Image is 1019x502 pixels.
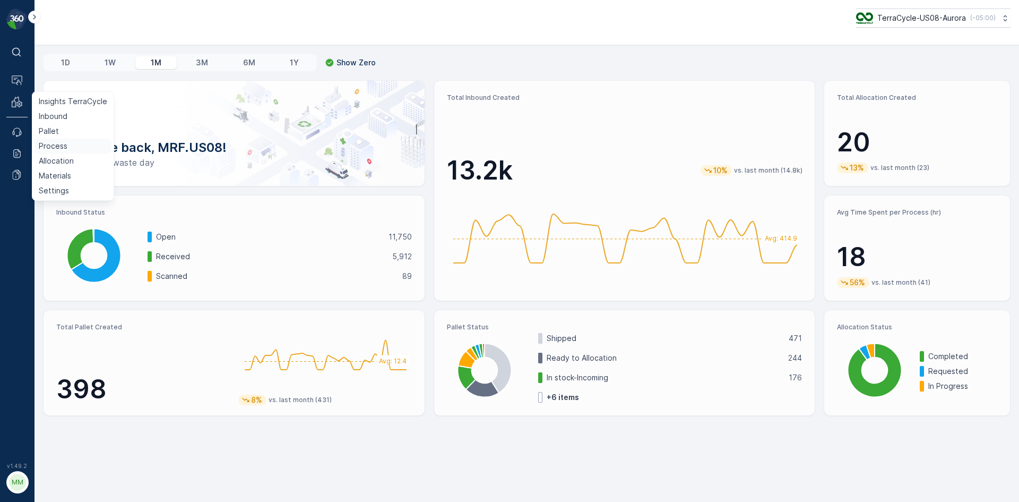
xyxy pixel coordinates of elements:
[547,333,782,344] p: Shipped
[837,208,997,217] p: Avg Time Spent per Process (hr)
[6,8,28,30] img: logo
[402,271,412,282] p: 89
[877,13,966,23] p: TerraCycle-US08-Aurora
[6,463,28,469] span: v 1.49.2
[156,251,385,262] p: Received
[56,373,230,405] p: 398
[837,93,997,102] p: Total Allocation Created
[243,57,255,68] p: 6M
[9,474,26,491] div: MM
[856,12,873,24] img: image_ci7OI47.png
[61,57,70,68] p: 1D
[928,351,997,362] p: Completed
[788,353,802,363] p: 244
[56,208,412,217] p: Inbound Status
[336,57,376,68] p: Show Zero
[250,395,263,405] p: 8%
[290,57,299,68] p: 1Y
[269,396,332,404] p: vs. last month (431)
[849,277,866,288] p: 56%
[547,353,782,363] p: Ready to Allocation
[734,166,802,175] p: vs. last month (14.8k)
[196,57,208,68] p: 3M
[447,323,802,331] p: Pallet Status
[56,323,230,331] p: Total Pallet Created
[712,165,729,176] p: 10%
[789,333,802,344] p: 471
[928,381,997,392] p: In Progress
[151,57,161,68] p: 1M
[388,232,412,242] p: 11,750
[970,14,996,22] p: ( -05:00 )
[837,323,997,331] p: Allocation Status
[849,163,865,173] p: 13%
[837,126,997,158] p: 20
[547,392,579,403] p: + 6 items
[156,271,395,282] p: Scanned
[61,156,408,169] p: Have a zero-waste day
[870,164,929,172] p: vs. last month (23)
[928,366,997,377] p: Requested
[856,8,1011,28] button: TerraCycle-US08-Aurora(-05:00)
[447,155,513,186] p: 13.2k
[871,278,930,287] p: vs. last month (41)
[6,471,28,494] button: MM
[789,372,802,383] p: 176
[837,241,997,273] p: 18
[447,93,802,102] p: Total Inbound Created
[105,57,116,68] p: 1W
[547,372,782,383] p: In stock-Incoming
[392,251,412,262] p: 5,912
[156,232,382,242] p: Open
[61,139,408,156] p: Welcome back, MRF.US08!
